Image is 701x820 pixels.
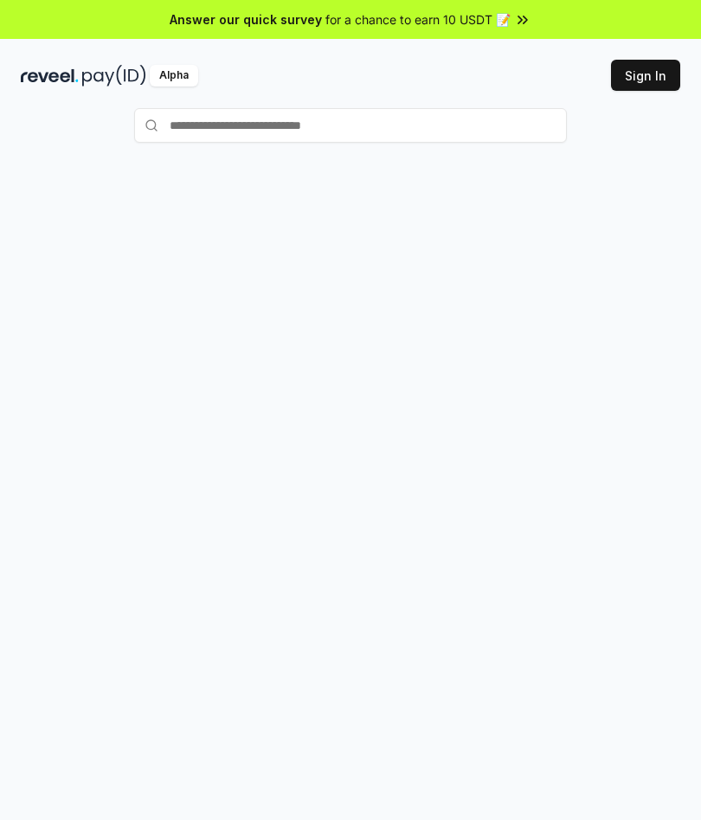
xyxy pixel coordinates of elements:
[611,60,680,91] button: Sign In
[82,65,146,86] img: pay_id
[21,65,79,86] img: reveel_dark
[170,10,322,29] span: Answer our quick survey
[150,65,198,86] div: Alpha
[325,10,511,29] span: for a chance to earn 10 USDT 📝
